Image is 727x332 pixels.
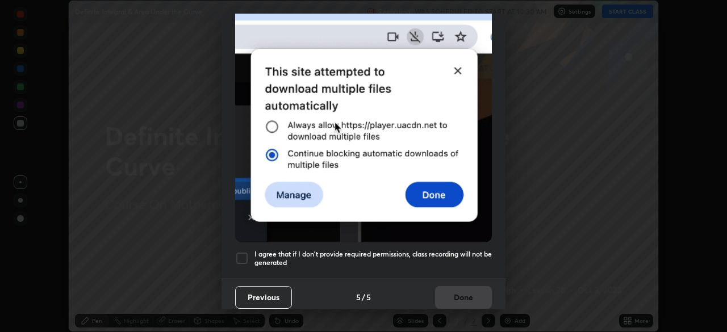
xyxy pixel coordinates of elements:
[356,291,361,303] h4: 5
[362,291,365,303] h4: /
[235,286,292,309] button: Previous
[366,291,371,303] h4: 5
[254,250,492,267] h5: I agree that if I don't provide required permissions, class recording will not be generated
